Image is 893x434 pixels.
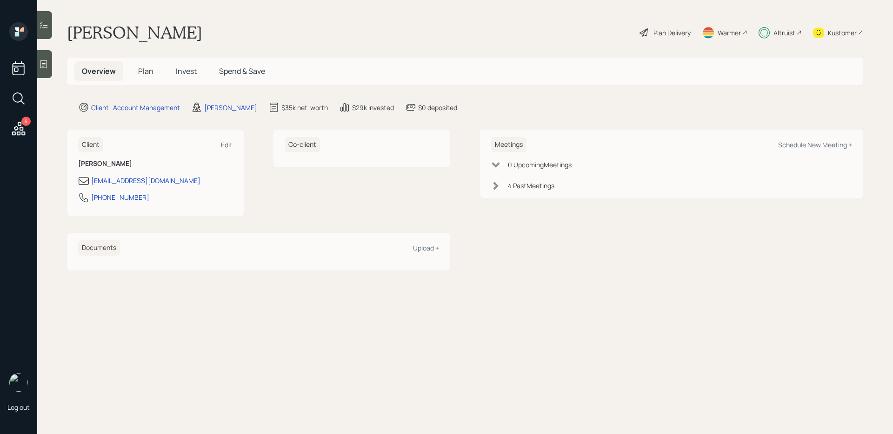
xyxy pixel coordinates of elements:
div: $29k invested [352,103,394,112]
div: Schedule New Meeting + [778,140,852,149]
h6: [PERSON_NAME] [78,160,233,168]
div: Edit [221,140,233,149]
div: 0 Upcoming Meeting s [508,160,572,170]
div: $35k net-worth [281,103,328,112]
div: Plan Delivery [653,28,691,38]
h6: Documents [78,240,120,256]
h6: Client [78,137,103,152]
span: Plan [138,66,153,76]
span: Overview [82,66,116,76]
div: Upload + [413,243,439,252]
div: Altruist [773,28,795,38]
div: Client · Account Management [91,103,180,112]
div: 5 [21,117,31,126]
div: Kustomer [828,28,857,38]
span: Invest [176,66,197,76]
div: Log out [7,403,30,412]
div: [PERSON_NAME] [204,103,257,112]
img: sami-boghos-headshot.png [9,373,28,392]
h6: Co-client [285,137,320,152]
h6: Meetings [491,137,526,152]
div: 4 Past Meeting s [508,181,554,191]
div: [EMAIL_ADDRESS][DOMAIN_NAME] [91,176,200,185]
div: $0 deposited [418,103,457,112]
h1: [PERSON_NAME] [67,22,202,43]
span: Spend & Save [219,66,265,76]
div: Warmer [718,28,741,38]
div: [PHONE_NUMBER] [91,192,149,202]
